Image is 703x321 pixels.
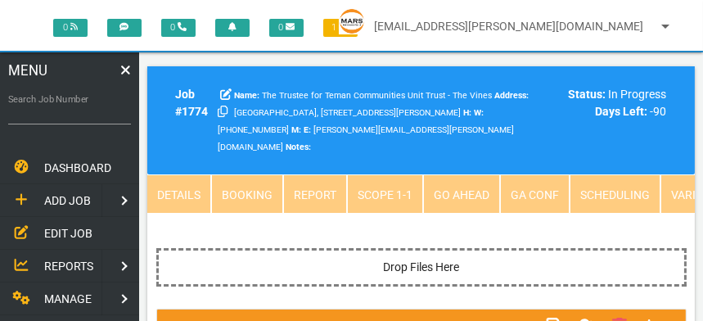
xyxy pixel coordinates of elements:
[211,174,283,214] a: Booking
[557,86,666,120] div: In Progress -90
[596,105,648,118] b: Days Left:
[44,194,91,207] span: ADD JOB
[218,124,514,152] span: [PERSON_NAME][EMAIL_ADDRESS][PERSON_NAME][DOMAIN_NAME]
[286,142,311,152] b: Notes:
[291,124,301,135] b: M:
[8,93,106,106] label: Search Job Number
[463,107,471,118] b: H:
[283,174,347,214] a: Report
[474,107,484,118] b: W:
[347,174,423,214] a: Scope 1-1
[304,124,311,135] b: E:
[44,161,111,174] span: DASHBOARD
[500,174,570,214] a: GA Conf
[234,90,259,101] b: Name:
[53,19,88,37] span: 0
[44,227,92,240] span: EDIT JOB
[339,8,365,34] img: s3file
[569,88,606,101] b: Status:
[234,90,492,101] span: The Trustee for Teman Communities Unit Trust - The Vines
[494,90,529,101] b: Address:
[8,61,47,81] span: MENU
[44,260,93,273] span: REPORTS
[161,19,196,37] span: 0
[570,174,660,214] a: Scheduling
[269,19,304,37] span: 0
[176,88,209,118] b: Job # 1774
[44,292,92,305] span: MANAGE
[147,174,211,214] a: Details
[423,174,500,214] a: Go Ahead
[218,105,228,118] a: Click here copy customer information.
[156,248,687,287] div: Drop Files Here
